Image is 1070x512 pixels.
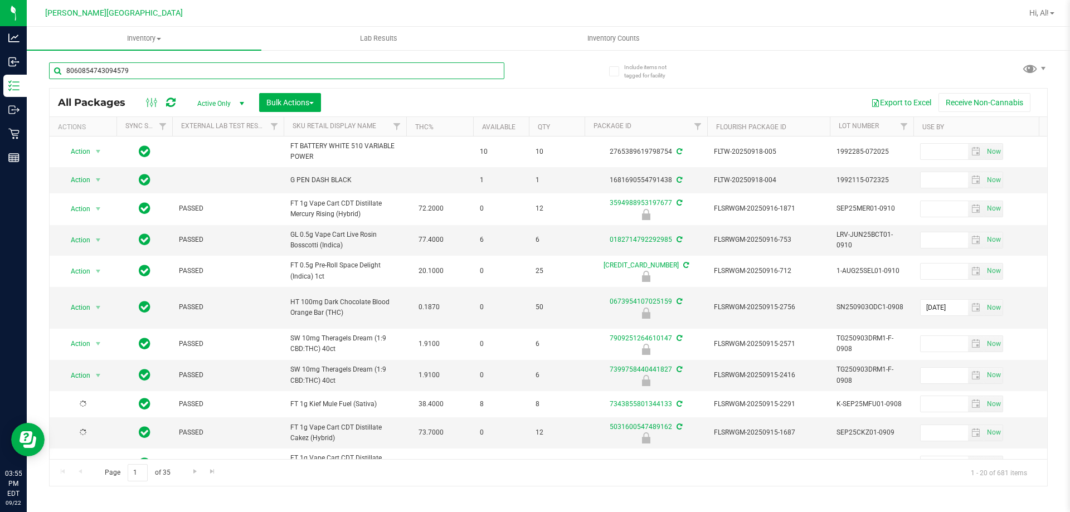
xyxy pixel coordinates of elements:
[968,201,984,217] span: select
[480,203,522,214] span: 0
[604,261,679,269] a: [CREDIT_CARD_NUMBER]
[290,399,400,409] span: FT 1g Kief Mule Fuel (Sativa)
[388,117,406,136] a: Filter
[261,27,496,50] a: Lab Results
[8,152,20,163] inline-svg: Reports
[49,62,504,79] input: Search Package ID, Item Name, SKU, Lot or Part Number...
[139,201,150,216] span: In Sync
[290,198,400,220] span: FT 1g Vape Cart CDT Distillate Mercury Rising (Hybrid)
[984,456,1003,472] span: select
[984,456,1003,472] span: Set Current date
[968,368,984,383] span: select
[714,399,823,409] span: FLSRWGM-20250915-2291
[984,425,1003,441] span: select
[415,123,434,131] a: THC%
[61,336,91,352] span: Action
[259,93,321,112] button: Bulk Actions
[5,469,22,499] p: 03:55 PM EDT
[480,175,522,186] span: 1
[984,263,1003,279] span: Set Current date
[91,172,105,188] span: select
[714,175,823,186] span: FLTW-20250918-004
[480,427,522,438] span: 0
[610,365,672,373] a: 7399758440441827
[290,333,400,354] span: SW 10mg Theragels Dream (1:9 CBD:THC) 40ct
[714,203,823,214] span: FLSRWGM-20250916-1871
[984,201,1003,217] span: Set Current date
[154,117,172,136] a: Filter
[91,144,105,159] span: select
[968,456,984,472] span: select
[984,144,1003,160] span: Set Current date
[139,425,150,440] span: In Sync
[836,266,907,276] span: 1-AUG25SEL01-0910
[536,235,578,245] span: 6
[536,339,578,349] span: 6
[139,336,150,352] span: In Sync
[836,399,907,409] span: K-SEP25MFU01-0908
[290,297,400,318] span: HT 100mg Dark Chocolate Blood Orange Bar (THC)
[583,308,709,319] div: Quarantine
[480,339,522,349] span: 0
[675,334,682,342] span: Sync from Compliance System
[8,32,20,43] inline-svg: Analytics
[714,235,823,245] span: FLSRWGM-20250916-753
[179,302,277,313] span: PASSED
[583,432,709,443] div: Newly Received
[413,232,449,248] span: 77.4000
[836,230,907,251] span: LRV-JUN25BCT01-0910
[27,33,261,43] span: Inventory
[179,203,277,214] span: PASSED
[61,172,91,188] span: Action
[205,464,221,479] a: Go to the last page
[610,334,672,342] a: 7909251264610147
[536,302,578,313] span: 50
[266,98,314,107] span: Bulk Actions
[61,300,91,315] span: Action
[95,464,179,481] span: Page of 35
[895,117,913,136] a: Filter
[714,302,823,313] span: FLSRWGM-20250915-2756
[413,299,445,315] span: 0.1870
[984,396,1003,412] span: Set Current date
[480,266,522,276] span: 0
[968,264,984,279] span: select
[91,201,105,217] span: select
[91,264,105,279] span: select
[413,336,445,352] span: 1.9100
[682,261,689,269] span: Sync from Compliance System
[128,464,148,481] input: 1
[610,199,672,207] a: 3594988953197677
[27,27,261,50] a: Inventory
[716,123,786,131] a: Flourish Package ID
[139,396,150,412] span: In Sync
[984,172,1003,188] span: select
[536,427,578,438] span: 12
[480,370,522,381] span: 0
[583,344,709,355] div: Newly Received
[984,232,1003,248] span: select
[968,232,984,248] span: select
[480,399,522,409] span: 8
[583,147,709,157] div: 2765389619798754
[293,122,376,130] a: Sku Retail Display Name
[968,425,984,441] span: select
[290,364,400,386] span: SW 10mg Theragels Dream (1:9 CBD:THC) 40ct
[583,209,709,220] div: Newly Received
[61,264,91,279] span: Action
[624,63,680,80] span: Include items not tagged for facility
[536,175,578,186] span: 1
[968,144,984,159] span: select
[675,365,682,373] span: Sync from Compliance System
[572,33,655,43] span: Inventory Counts
[836,333,907,354] span: TG250903DRM1-F-0908
[984,300,1003,315] span: select
[179,399,277,409] span: PASSED
[139,299,150,315] span: In Sync
[139,456,150,471] span: In Sync
[675,236,682,243] span: Sync from Compliance System
[413,201,449,217] span: 72.2000
[8,56,20,67] inline-svg: Inbound
[984,232,1003,248] span: Set Current date
[187,464,203,479] a: Go to the next page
